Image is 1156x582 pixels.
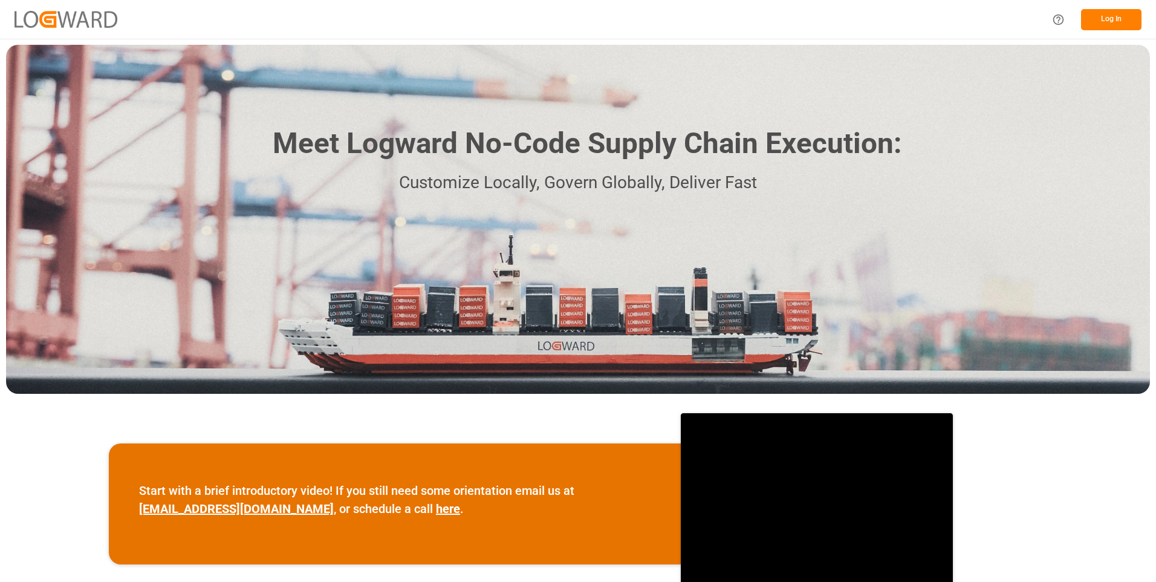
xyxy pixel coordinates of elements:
[139,482,651,518] p: Start with a brief introductory video! If you still need some orientation email us at , or schedu...
[1045,6,1072,33] button: Help Center
[436,502,460,516] a: here
[15,11,117,27] img: Logward_new_orange.png
[139,502,334,516] a: [EMAIL_ADDRESS][DOMAIN_NAME]
[1081,9,1141,30] button: Log In
[273,122,901,165] h1: Meet Logward No-Code Supply Chain Execution:
[255,169,901,197] p: Customize Locally, Govern Globally, Deliver Fast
